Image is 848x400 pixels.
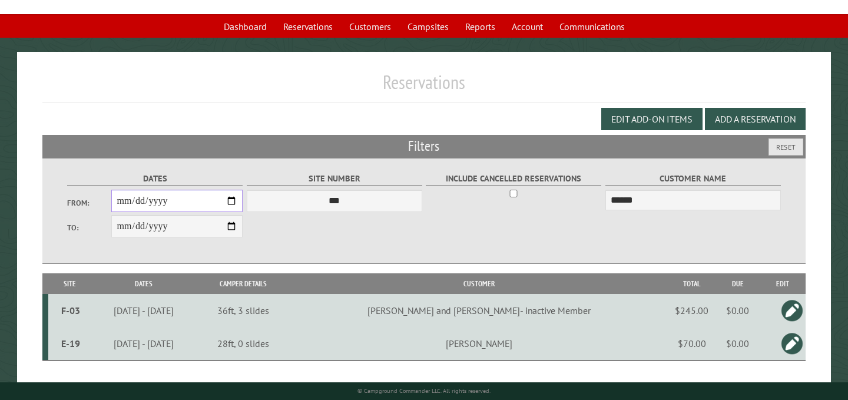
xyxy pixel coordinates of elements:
[276,15,340,38] a: Reservations
[768,138,803,156] button: Reset
[715,294,760,327] td: $0.00
[42,135,806,157] h2: Filters
[247,172,422,186] label: Site Number
[601,108,703,130] button: Edit Add-on Items
[505,15,550,38] a: Account
[67,222,111,233] label: To:
[668,327,715,361] td: $70.00
[290,273,668,294] th: Customer
[400,15,456,38] a: Campsites
[92,305,195,316] div: [DATE] - [DATE]
[217,15,274,38] a: Dashboard
[668,273,715,294] th: Total
[92,338,195,349] div: [DATE] - [DATE]
[48,273,91,294] th: Site
[342,15,398,38] a: Customers
[91,273,197,294] th: Dates
[760,273,806,294] th: Edit
[426,172,601,186] label: Include Cancelled Reservations
[42,71,806,103] h1: Reservations
[53,305,89,316] div: F-03
[715,327,760,361] td: $0.00
[458,15,502,38] a: Reports
[197,294,290,327] td: 36ft, 3 slides
[53,338,89,349] div: E-19
[705,108,806,130] button: Add a Reservation
[290,294,668,327] td: [PERSON_NAME] and [PERSON_NAME]- inactive Member
[605,172,781,186] label: Customer Name
[357,387,491,395] small: © Campground Commander LLC. All rights reserved.
[67,172,243,186] label: Dates
[197,273,290,294] th: Camper Details
[290,327,668,361] td: [PERSON_NAME]
[67,197,111,209] label: From:
[715,273,760,294] th: Due
[197,327,290,361] td: 28ft, 0 slides
[552,15,632,38] a: Communications
[668,294,715,327] td: $245.00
